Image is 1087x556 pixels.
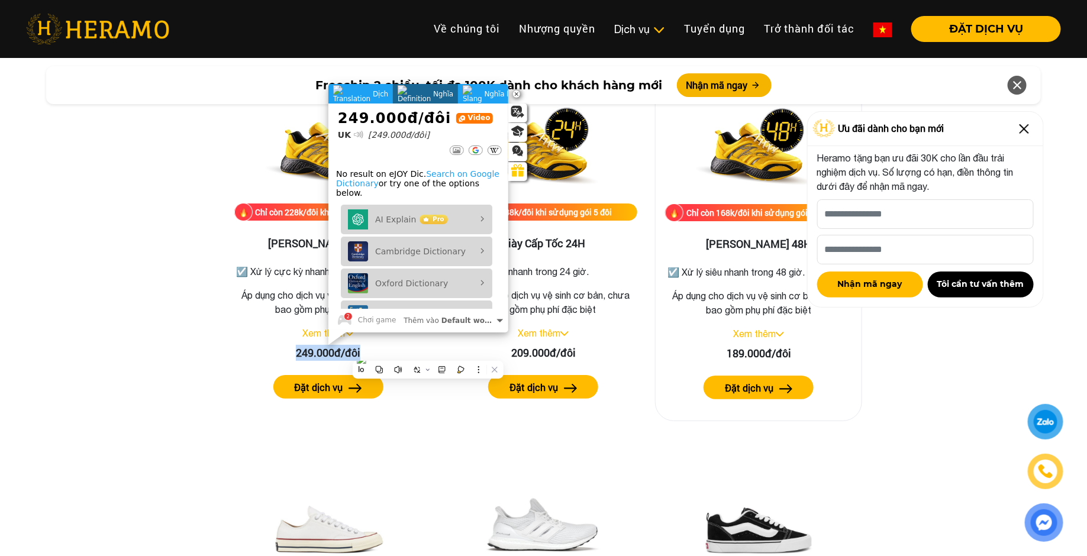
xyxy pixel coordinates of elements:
[251,85,405,203] img: Giày Siêu Tốc 8H
[902,24,1061,34] a: ĐẶT DỊCH VỤ
[509,16,605,41] a: Nhượng quyền
[667,265,850,279] p: ☑️ Xử lý siêu nhanh trong 48 giờ.
[614,21,665,37] div: Dịch vụ
[725,381,773,395] label: Đặt dịch vụ
[234,203,253,221] img: fire.png
[234,237,422,250] h3: [PERSON_NAME] Tốc 8H
[564,384,578,393] img: arrow
[466,85,620,203] img: Giày Cấp Tốc 24H
[450,288,638,316] p: Áp dụng cho dịch vụ vệ sinh cơ bản, chưa bao gồm phụ phí đặc biệt
[686,206,828,219] div: Chỉ còn 168k/đôi khi sử dụng gói 5 đôi
[873,22,892,37] img: vn-flag.png
[294,380,343,395] label: Đặt dịch vụ
[450,237,638,250] h3: Giày Cấp Tốc 24H
[450,345,638,361] div: 209.000đ/đôi
[682,86,836,204] img: Giày Nhanh 48H
[234,345,422,361] div: 249.000đ/đôi
[911,16,1061,42] button: ĐẶT DỊCH VỤ
[665,289,852,317] p: Áp dụng cho dịch vụ vệ sinh cơ bản, chưa bao gồm phụ phí đặc biệt
[349,384,362,393] img: arrow
[1015,119,1034,138] img: Close
[346,331,354,336] img: arrow_down.svg
[1030,455,1062,487] a: phone-icon
[733,328,776,339] a: Xem thêm
[488,375,598,399] button: Đặt dịch vụ
[817,151,1034,193] p: Heramo tặng bạn ưu đãi 30K cho lần đầu trải nghiệm dịch vụ. Số lượng có hạn, điền thông tin dưới ...
[677,73,772,97] button: Nhận mã ngay
[234,375,422,399] a: Đặt dịch vụ arrow
[776,332,784,337] img: arrow_down.svg
[452,264,636,279] p: ☑️ Xử lý siêu nhanh trong 24 giờ.
[1039,465,1052,478] img: phone-icon
[316,76,663,94] span: Freeship 2 chiều, tối đa 100K dành cho khách hàng mới
[813,119,836,137] img: Logo
[424,16,509,41] a: Về chúng tôi
[665,376,852,399] a: Đặt dịch vụ arrow
[817,271,923,298] button: Nhận mã ngay
[928,271,1034,298] button: Tôi cần tư vấn thêm
[653,24,665,36] img: subToggleIcon
[256,206,397,218] div: Chỉ còn 228k/đôi khi sử dụng gói 5 đôi
[471,206,612,218] div: Chỉ còn 188k/đôi khi sử dụng gói 5 đôi
[509,380,558,395] label: Đặt dịch vụ
[665,238,852,251] h3: [PERSON_NAME] 48H
[754,16,864,41] a: Trở thành đối tác
[518,328,560,338] a: Xem thêm
[779,384,793,393] img: arrow
[665,345,852,361] div: 189.000đ/đôi
[303,328,346,338] a: Xem thêm
[838,121,944,135] span: Ưu đãi dành cho bạn mới
[560,331,569,336] img: arrow_down.svg
[26,14,169,44] img: heramo-logo.png
[273,375,383,399] button: Đặt dịch vụ
[234,288,422,316] p: Áp dụng cho dịch vụ vệ sinh cơ bản, chưa bao gồm phụ phí đặc biệt
[450,375,638,399] a: Đặt dịch vụ arrow
[675,16,754,41] a: Tuyển dụng
[237,264,420,279] p: ☑️ Xử lý cực kỳ nhanh chóng trong 8 giờ.
[704,376,814,399] button: Đặt dịch vụ
[665,203,683,222] img: fire.png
